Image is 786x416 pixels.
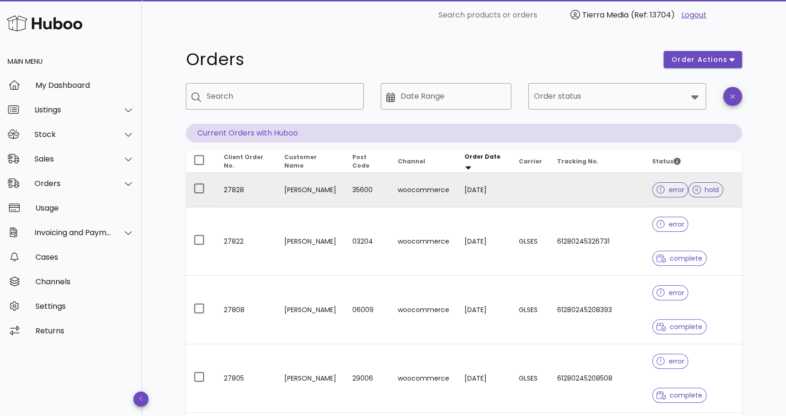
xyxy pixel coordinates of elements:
[456,276,511,344] td: [DATE]
[397,157,425,165] span: Channel
[216,276,276,344] td: 27808
[656,358,684,365] span: error
[464,153,500,161] span: Order Date
[631,9,675,20] span: (Ref: 13704)
[664,51,742,68] button: order actions
[645,150,742,173] th: Status
[35,130,112,139] div: Stock
[345,173,390,207] td: 35600
[519,157,542,165] span: Carrier
[216,173,276,207] td: 27828
[681,9,707,21] a: Logout
[390,150,456,173] th: Channel
[390,344,456,413] td: woocommerce
[35,302,134,311] div: Settings
[186,51,652,68] h1: Orders
[352,153,369,170] span: Post Code
[582,9,629,20] span: Tierra Media
[550,276,645,344] td: 61280245208393
[390,276,456,344] td: woocommerce
[276,344,344,413] td: [PERSON_NAME]
[345,150,390,173] th: Post Code
[656,323,702,330] span: complete
[456,150,511,173] th: Order Date: Sorted descending. Activate to remove sorting.
[35,81,134,90] div: My Dashboard
[456,344,511,413] td: [DATE]
[557,157,599,165] span: Tracking No.
[284,153,316,170] span: Customer Name
[216,344,276,413] td: 27805
[456,207,511,276] td: [DATE]
[7,13,82,34] img: Huboo Logo
[656,255,702,262] span: complete
[511,207,550,276] td: GLSES
[216,150,276,173] th: Client Order No.
[224,153,263,170] span: Client Order No.
[276,150,344,173] th: Customer Name
[186,124,742,143] p: Current Orders with Huboo
[35,105,112,114] div: Listings
[345,207,390,276] td: 03204
[511,276,550,344] td: GLSES
[345,344,390,413] td: 29006
[276,173,344,207] td: [PERSON_NAME]
[511,344,550,413] td: GLSES
[550,150,645,173] th: Tracking No.
[652,157,681,165] span: Status
[656,221,684,228] span: error
[35,204,134,212] div: Usage
[35,154,112,163] div: Sales
[35,228,112,237] div: Invoicing and Payments
[35,277,134,286] div: Channels
[656,392,702,399] span: complete
[456,173,511,207] td: [DATE]
[656,289,684,296] span: error
[390,207,456,276] td: woocommerce
[276,276,344,344] td: [PERSON_NAME]
[550,344,645,413] td: 61280245208508
[656,187,684,193] span: error
[35,179,112,188] div: Orders
[345,276,390,344] td: 06009
[511,150,550,173] th: Carrier
[35,253,134,262] div: Cases
[528,83,706,110] div: Order status
[671,55,728,65] span: order actions
[692,187,719,193] span: hold
[216,207,276,276] td: 27822
[276,207,344,276] td: [PERSON_NAME]
[35,326,134,335] div: Returns
[390,173,456,207] td: woocommerce
[550,207,645,276] td: 61280245326731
